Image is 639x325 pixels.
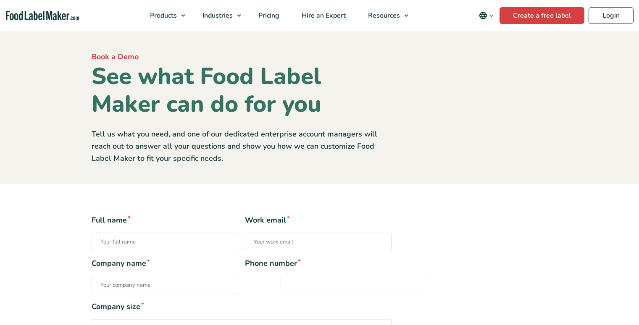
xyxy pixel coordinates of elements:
a: Login [589,7,634,24]
span: Company size [92,301,392,312]
span: Products [147,11,178,20]
span: Hire an Expert [299,11,347,20]
input: Phone number* [281,276,427,294]
span: Full name [92,215,238,226]
p: Tell us what you need, and one of our dedicated enterprise account managers will reach out to ans... [92,128,392,164]
span: Industries [200,11,234,20]
input: Company name* [92,276,238,294]
input: Work email* [245,233,392,251]
span: Company name [92,258,238,269]
input: Full name* [92,233,238,251]
span: Phone number [245,258,392,269]
span: Pricing [256,11,280,20]
h1: See what Food Label Maker can do for you [92,63,392,118]
a: Create a free label [500,7,584,24]
button: Change language [473,7,500,24]
span: Book a Demo [92,52,139,62]
span: Work email [245,215,392,226]
a: Food Label Maker homepage [6,11,79,21]
span: Resources [366,11,401,20]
